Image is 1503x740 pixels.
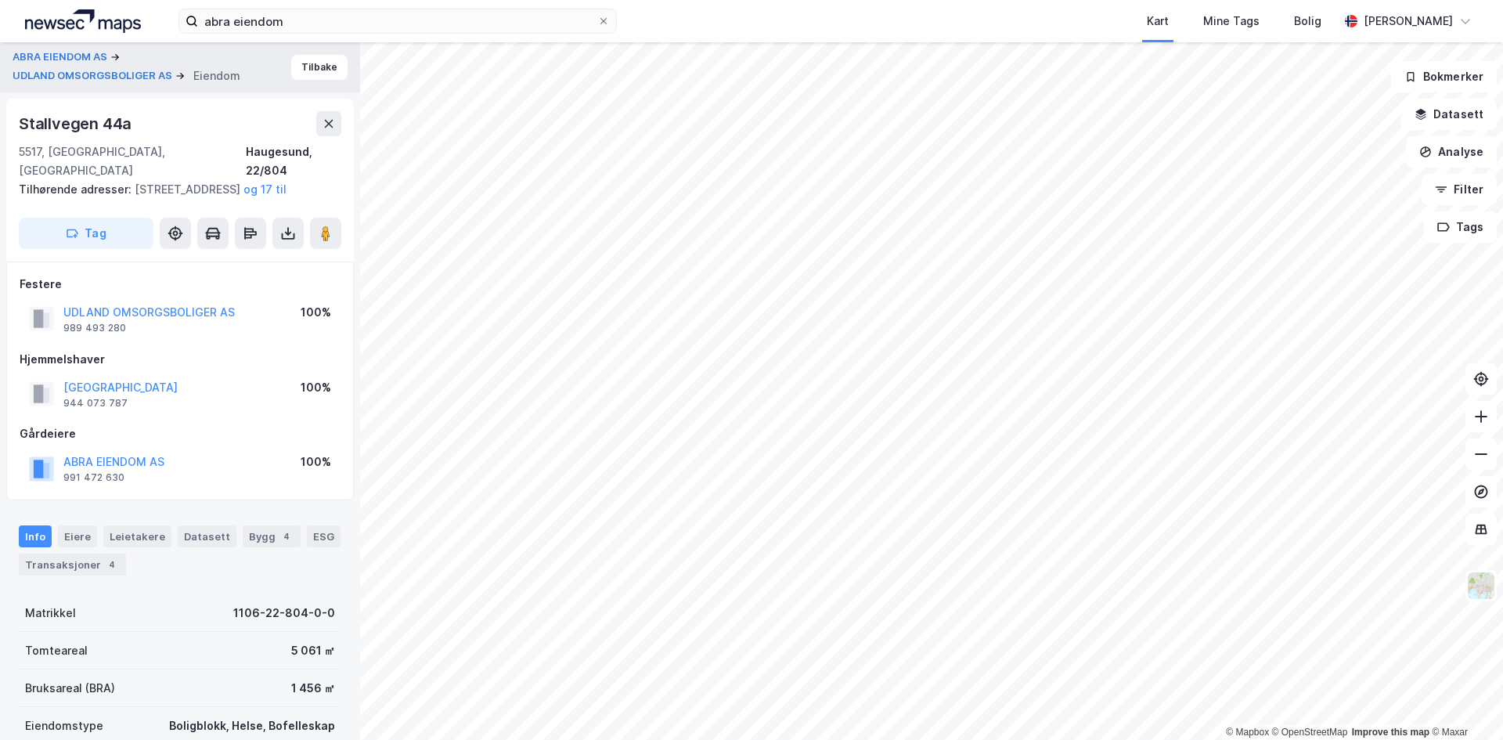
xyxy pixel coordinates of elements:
[301,378,331,397] div: 100%
[1406,136,1497,168] button: Analyse
[198,9,597,33] input: Søk på adresse, matrikkel, gårdeiere, leietakere eller personer
[1391,61,1497,92] button: Bokmerker
[279,529,294,544] div: 4
[169,717,335,735] div: Boligblokk, Helse, Bofelleskap
[13,68,175,84] button: UDLAND OMSORGSBOLIGER AS
[19,182,135,196] span: Tilhørende adresser:
[291,55,348,80] button: Tilbake
[1294,12,1321,31] div: Bolig
[19,111,135,136] div: Stallvegen 44a
[58,525,97,547] div: Eiere
[20,350,341,369] div: Hjemmelshaver
[25,679,115,698] div: Bruksareal (BRA)
[1422,174,1497,205] button: Filter
[307,525,341,547] div: ESG
[243,525,301,547] div: Bygg
[1352,727,1429,738] a: Improve this map
[233,604,335,623] div: 1106-22-804-0-0
[19,143,246,180] div: 5517, [GEOGRAPHIC_DATA], [GEOGRAPHIC_DATA]
[25,717,103,735] div: Eiendomstype
[1424,211,1497,243] button: Tags
[19,218,153,249] button: Tag
[19,525,52,547] div: Info
[1425,665,1503,740] iframe: Chat Widget
[104,557,120,572] div: 4
[13,49,110,65] button: ABRA EIENDOM AS
[63,322,126,334] div: 989 493 280
[246,143,341,180] div: Haugesund, 22/804
[20,275,341,294] div: Festere
[301,303,331,322] div: 100%
[25,604,76,623] div: Matrikkel
[193,67,240,85] div: Eiendom
[301,453,331,471] div: 100%
[1466,571,1496,601] img: Z
[20,424,341,443] div: Gårdeiere
[19,180,329,199] div: [STREET_ADDRESS]
[1272,727,1348,738] a: OpenStreetMap
[291,679,335,698] div: 1 456 ㎡
[1425,665,1503,740] div: Kontrollprogram for chat
[25,9,141,33] img: logo.a4113a55bc3d86da70a041830d287a7e.svg
[291,641,335,660] div: 5 061 ㎡
[1401,99,1497,130] button: Datasett
[1203,12,1260,31] div: Mine Tags
[63,397,128,410] div: 944 073 787
[1147,12,1169,31] div: Kart
[1226,727,1269,738] a: Mapbox
[63,471,124,484] div: 991 472 630
[178,525,236,547] div: Datasett
[25,641,88,660] div: Tomteareal
[1364,12,1453,31] div: [PERSON_NAME]
[103,525,171,547] div: Leietakere
[19,554,126,576] div: Transaksjoner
